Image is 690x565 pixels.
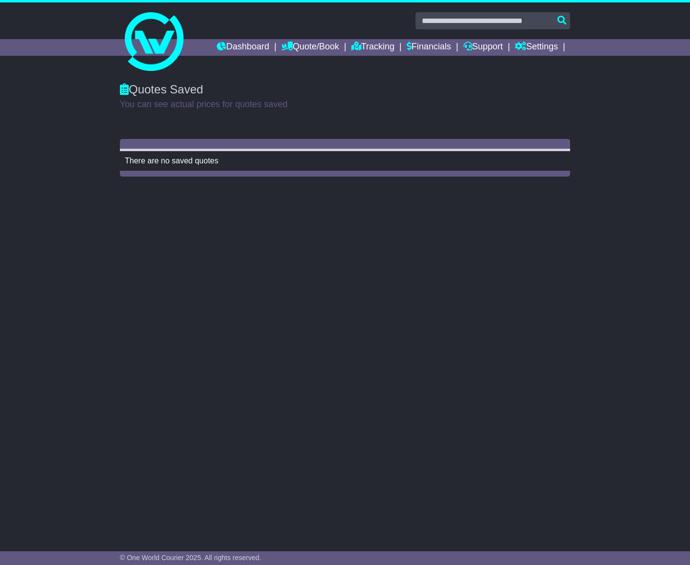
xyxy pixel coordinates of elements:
[120,99,570,110] p: You can see actual prices for quotes saved
[120,150,570,172] td: There are no saved quotes
[120,83,570,97] div: Quotes Saved
[463,39,503,56] a: Support
[281,39,339,56] a: Quote/Book
[515,39,558,56] a: Settings
[120,554,261,562] span: © One World Courier 2025. All rights reserved.
[407,39,451,56] a: Financials
[351,39,394,56] a: Tracking
[217,39,269,56] a: Dashboard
